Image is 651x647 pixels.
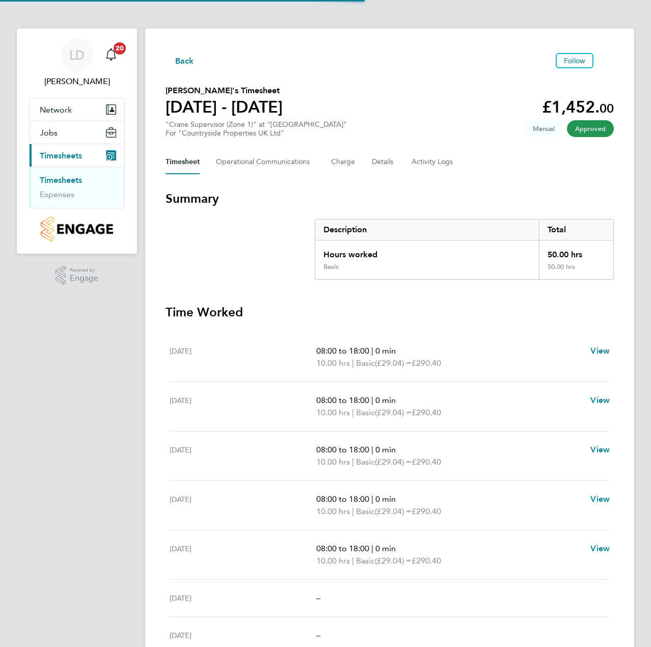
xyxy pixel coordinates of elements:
span: £290.40 [412,457,441,467]
span: Engage [70,274,98,283]
span: This timesheet has been approved. [567,120,614,137]
h1: [DATE] - [DATE] [166,97,283,117]
a: Go to home page [29,217,125,241]
span: 0 min [375,494,396,504]
div: [DATE] [170,345,316,369]
img: countryside-properties-logo-retina.png [41,217,113,241]
div: Basic [323,263,339,271]
h3: Summary [166,191,614,207]
button: Details [372,150,395,174]
span: 20 [114,42,126,55]
span: 08:00 to 18:00 [316,494,369,504]
span: | [352,408,354,417]
span: 0 min [375,544,396,553]
span: Powered by [70,266,98,275]
span: View [590,395,610,405]
button: Charge [331,150,356,174]
span: Basic [356,456,375,468]
button: Operational Communications [216,150,315,174]
div: [DATE] [170,394,316,419]
a: Timesheets [40,175,82,185]
div: For "Countryside Properties UK Ltd" [166,129,347,138]
button: Timesheets Menu [598,58,614,63]
a: View [590,444,610,456]
span: | [371,445,373,454]
span: Liam D'unienville [29,75,125,88]
span: Basic [356,505,375,518]
span: LD [69,48,85,62]
span: 10.00 hrs [316,408,350,417]
span: | [352,506,354,516]
span: This timesheet was manually created. [525,120,563,137]
div: [DATE] [170,629,316,641]
span: View [590,494,610,504]
span: | [371,494,373,504]
app-decimal: £1,452. [542,97,614,117]
span: Jobs [40,128,58,138]
span: View [590,544,610,553]
span: Basic [356,407,375,419]
a: Powered byEngage [56,266,99,285]
span: £290.40 [412,408,441,417]
div: Total [539,220,613,240]
button: Timesheet [166,150,200,174]
h3: Time Worked [166,304,614,320]
div: [DATE] [170,444,316,468]
span: 0 min [375,346,396,356]
span: Basic [356,555,375,567]
span: – [316,630,320,640]
span: | [371,544,373,553]
div: [DATE] [170,592,316,604]
div: Summary [315,219,614,280]
span: | [352,358,354,368]
span: | [352,457,354,467]
span: (£29.04) = [375,506,412,516]
span: £290.40 [412,506,441,516]
button: Timesheets [30,144,124,167]
span: 0 min [375,395,396,405]
span: 08:00 to 18:00 [316,445,369,454]
span: £290.40 [412,358,441,368]
a: LD[PERSON_NAME] [29,39,125,88]
h2: [PERSON_NAME]'s Timesheet [166,85,283,97]
span: (£29.04) = [375,408,412,417]
span: | [371,395,373,405]
button: Jobs [30,121,124,144]
span: 10.00 hrs [316,457,350,467]
div: [DATE] [170,543,316,567]
span: 0 min [375,445,396,454]
span: Follow [564,56,585,65]
span: 10.00 hrs [316,556,350,565]
button: Follow [556,53,593,68]
button: Activity Logs [412,150,454,174]
span: 10.00 hrs [316,358,350,368]
span: Basic [356,357,375,369]
span: View [590,346,610,356]
span: 00 [600,101,614,116]
a: View [590,394,610,407]
span: | [352,556,354,565]
span: 08:00 to 18:00 [316,544,369,553]
span: 10.00 hrs [316,506,350,516]
span: (£29.04) = [375,556,412,565]
button: Back [166,54,194,67]
div: "Crane Supervisor (Zone 1)" at "[GEOGRAPHIC_DATA]" [166,120,347,138]
span: Back [175,55,194,67]
a: View [590,543,610,555]
span: £290.40 [412,556,441,565]
div: Description [315,220,539,240]
span: (£29.04) = [375,457,412,467]
span: (£29.04) = [375,358,412,368]
span: | [371,346,373,356]
a: Expenses [40,190,74,199]
nav: Main navigation [17,29,137,254]
div: Hours worked [315,240,539,263]
span: Timesheets [40,151,82,160]
div: Timesheets [30,167,124,208]
a: View [590,493,610,505]
span: View [590,445,610,454]
button: Network [30,98,124,121]
span: 08:00 to 18:00 [316,346,369,356]
div: 50.00 hrs [539,263,613,279]
div: 50.00 hrs [539,240,613,263]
